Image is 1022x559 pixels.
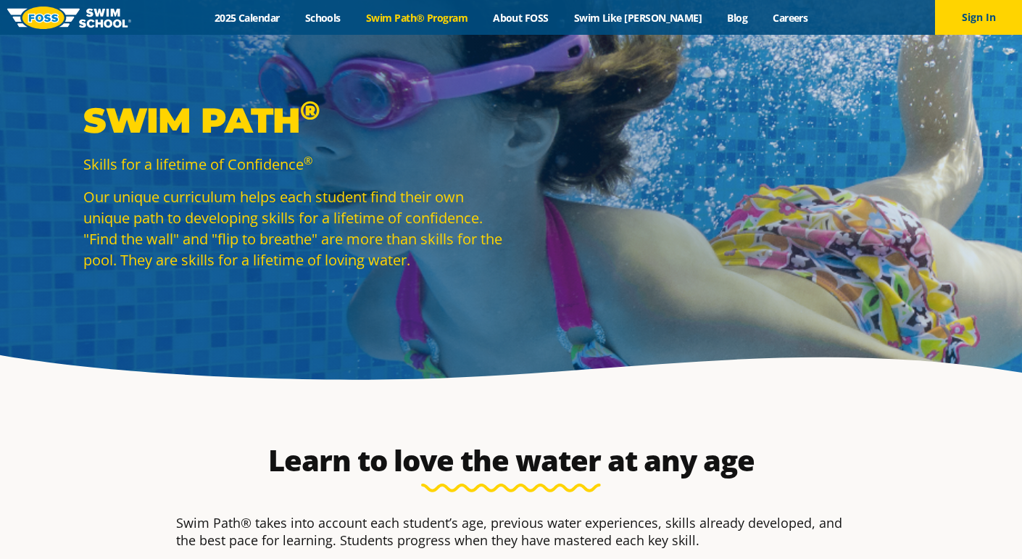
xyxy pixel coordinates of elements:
img: FOSS Swim School Logo [7,7,131,29]
p: Swim Path [83,99,504,142]
a: Swim Like [PERSON_NAME] [561,11,715,25]
sup: ® [304,153,312,167]
a: Careers [760,11,820,25]
sup: ® [300,94,320,126]
h2: Learn to love the water at any age [169,443,853,478]
p: Skills for a lifetime of Confidence [83,154,504,175]
a: About FOSS [481,11,562,25]
a: Swim Path® Program [353,11,480,25]
p: Swim Path® takes into account each student’s age, previous water experiences, skills already deve... [176,514,846,549]
a: 2025 Calendar [202,11,292,25]
a: Blog [715,11,760,25]
p: Our unique curriculum helps each student find their own unique path to developing skills for a li... [83,186,504,270]
a: Schools [292,11,353,25]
